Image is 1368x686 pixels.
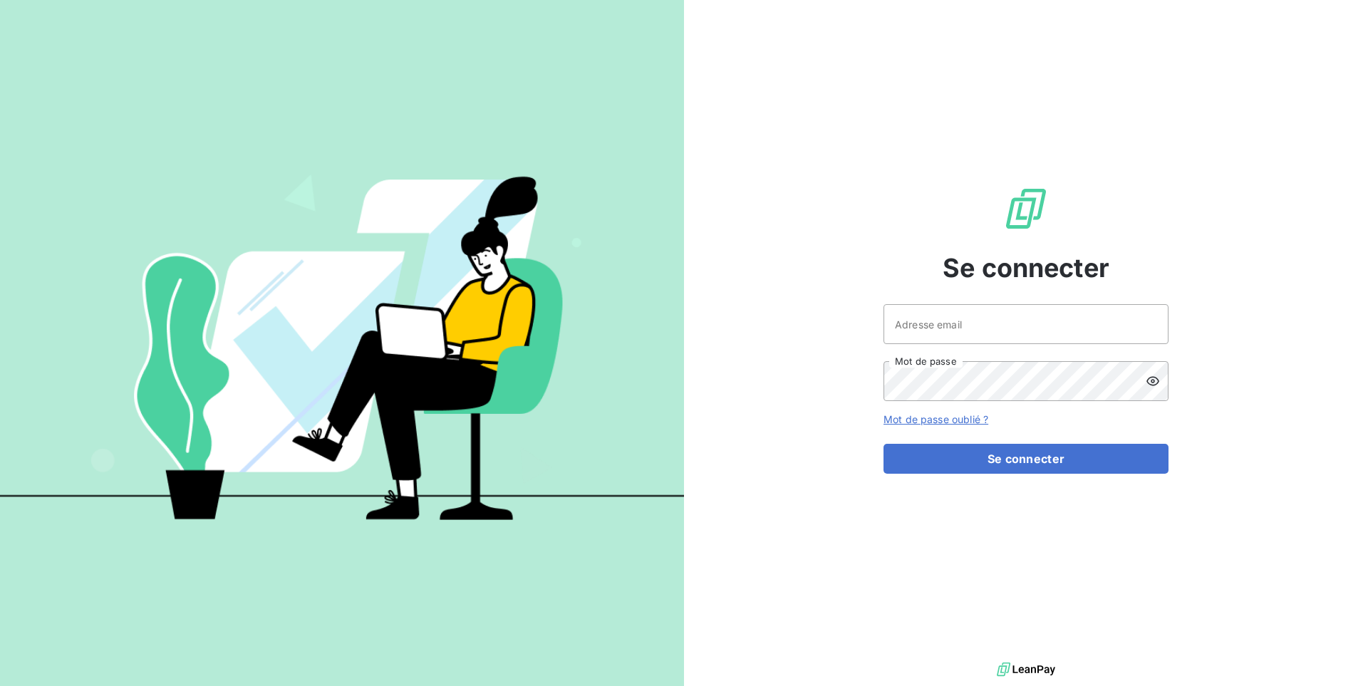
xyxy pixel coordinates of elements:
[997,659,1055,680] img: logo
[883,444,1168,474] button: Se connecter
[943,249,1109,287] span: Se connecter
[883,413,988,425] a: Mot de passe oublié ?
[1003,186,1049,232] img: Logo LeanPay
[883,304,1168,344] input: placeholder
